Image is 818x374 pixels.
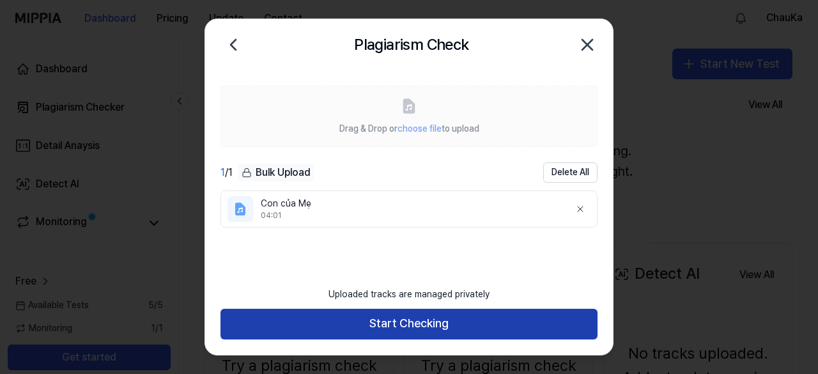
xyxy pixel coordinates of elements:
[238,164,314,182] div: Bulk Upload
[261,198,560,210] div: Con của Mẹ
[261,210,560,221] div: 04:01
[220,309,598,339] button: Start Checking
[397,123,442,134] span: choose file
[321,281,497,309] div: Uploaded tracks are managed privately
[543,162,598,183] button: Delete All
[220,166,225,178] span: 1
[238,164,314,182] button: Bulk Upload
[339,123,479,134] span: Drag & Drop or to upload
[354,33,468,57] h2: Plagiarism Check
[220,165,233,180] div: / 1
